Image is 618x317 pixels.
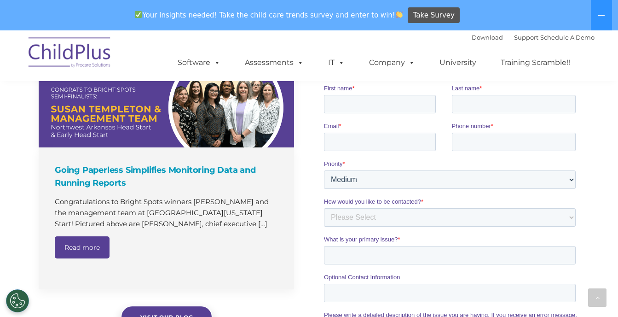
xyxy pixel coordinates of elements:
[55,236,110,258] a: Read more
[319,53,354,72] a: IT
[413,7,455,23] span: Take Survey
[131,6,407,24] span: Your insights needed! Take the child care trends survey and enter to win!
[6,289,29,312] button: Cookies Settings
[540,34,595,41] a: Schedule A Demo
[491,53,579,72] a: Training Scramble!!
[430,53,485,72] a: University
[55,164,280,189] h4: Going Paperless Simplifies Monitoring Data and Running Reports
[396,11,403,18] img: 👏
[55,196,280,229] p: Congratulations to Bright Spots winners [PERSON_NAME] and the management team at [GEOGRAPHIC_DATA...
[472,34,503,41] a: Download
[408,7,460,23] a: Take Survey
[168,53,230,72] a: Software
[360,53,424,72] a: Company
[514,34,538,41] a: Support
[236,53,313,72] a: Assessments
[24,31,116,77] img: ChildPlus by Procare Solutions
[135,11,142,18] img: ✅
[472,34,595,41] font: |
